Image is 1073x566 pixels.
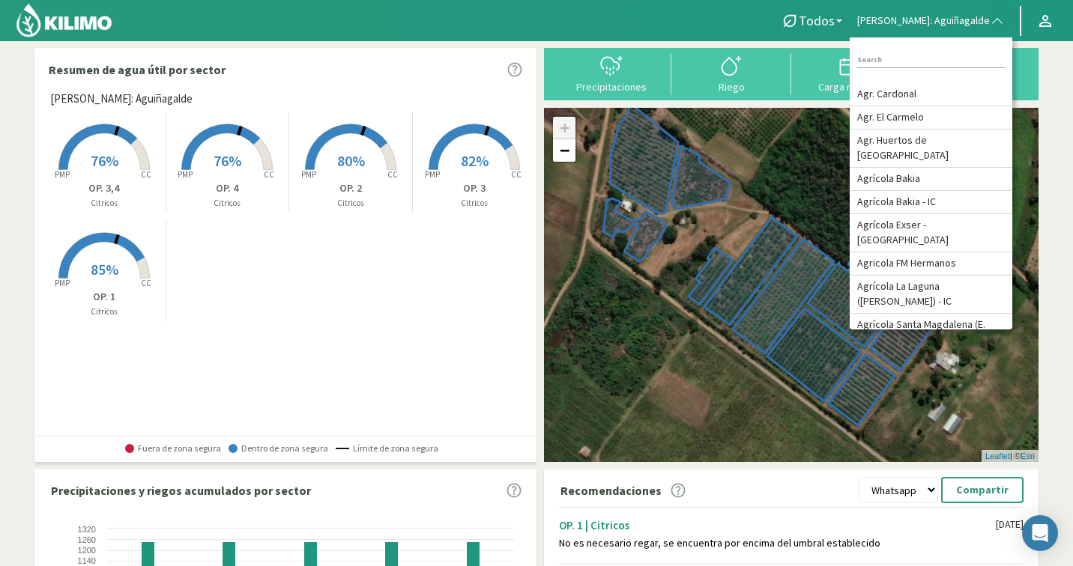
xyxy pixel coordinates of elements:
p: Compartir [956,481,1009,499]
button: Precipitaciones [551,53,671,93]
li: Agr. Cardonal [850,83,1012,106]
span: 85% [91,260,118,279]
li: Agrícola Bakia [850,168,1012,191]
p: Citricos [166,197,289,210]
tspan: PMP [55,278,70,288]
li: Agr. Huertos de [GEOGRAPHIC_DATA] [850,130,1012,168]
a: Leaflet [985,451,1010,460]
span: Fuera de zona segura [125,443,221,454]
p: Precipitaciones y riegos acumulados por sector [51,481,311,499]
p: Citricos [413,197,536,210]
p: Citricos [43,305,166,318]
span: 80% [337,151,365,170]
span: 76% [214,151,241,170]
span: Todos [799,13,835,28]
span: [PERSON_NAME]: Aguiñagalde [857,13,990,28]
tspan: PMP [301,169,316,180]
a: Zoom out [553,139,575,162]
button: Riego [671,53,791,93]
span: Límite de zona segura [336,443,438,454]
a: Esri [1021,451,1035,460]
a: Zoom in [553,117,575,139]
span: Dentro de zona segura [229,443,328,454]
span: [PERSON_NAME]: Aguiñagalde [50,91,193,108]
button: Compartir [941,477,1024,503]
p: OP. 2 [289,180,412,196]
p: Recomendaciones [560,481,662,499]
img: Kilimo [15,2,113,38]
p: Citricos [289,197,412,210]
p: Citricos [43,197,166,210]
li: Agricola FM Hermanos [850,252,1012,276]
p: OP. 4 [166,180,289,196]
div: Carga mensual [796,82,907,92]
button: Carga mensual [791,53,911,93]
tspan: CC [265,169,275,180]
span: 76% [91,151,118,170]
li: Agrícola Bakia - IC [850,191,1012,214]
div: Open Intercom Messenger [1022,515,1058,551]
button: [PERSON_NAME]: Aguiñagalde [850,4,1012,37]
tspan: CC [141,169,151,180]
tspan: PMP [55,169,70,180]
p: OP. 3 [413,180,536,196]
tspan: PMP [178,169,193,180]
tspan: CC [511,169,522,180]
tspan: CC [387,169,398,180]
text: 1200 [78,546,96,555]
tspan: CC [141,278,151,288]
li: Agr. El Carmelo [850,106,1012,130]
div: | © [982,450,1039,463]
tspan: PMP [425,169,440,180]
li: Agrícola La Laguna ([PERSON_NAME]) - IC [850,276,1012,314]
div: No es necesario regar, se encuentra por encima del umbral establecido [559,537,996,550]
div: [DATE] [996,518,1024,531]
p: OP. 1 [43,289,166,305]
div: OP. 1 | Citricos [559,518,996,532]
text: 1140 [78,556,96,565]
span: 82% [461,151,489,170]
li: Agrícola Santa Magdalena (E. Ovalle) - IC [850,314,1012,352]
text: 1320 [78,525,96,534]
p: OP. 3,4 [43,180,166,196]
div: Riego [676,82,787,92]
div: Precipitaciones [556,82,667,92]
text: 1260 [78,535,96,544]
li: Agrícola Exser - [GEOGRAPHIC_DATA] [850,214,1012,252]
p: Resumen de agua útil por sector [49,61,226,79]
